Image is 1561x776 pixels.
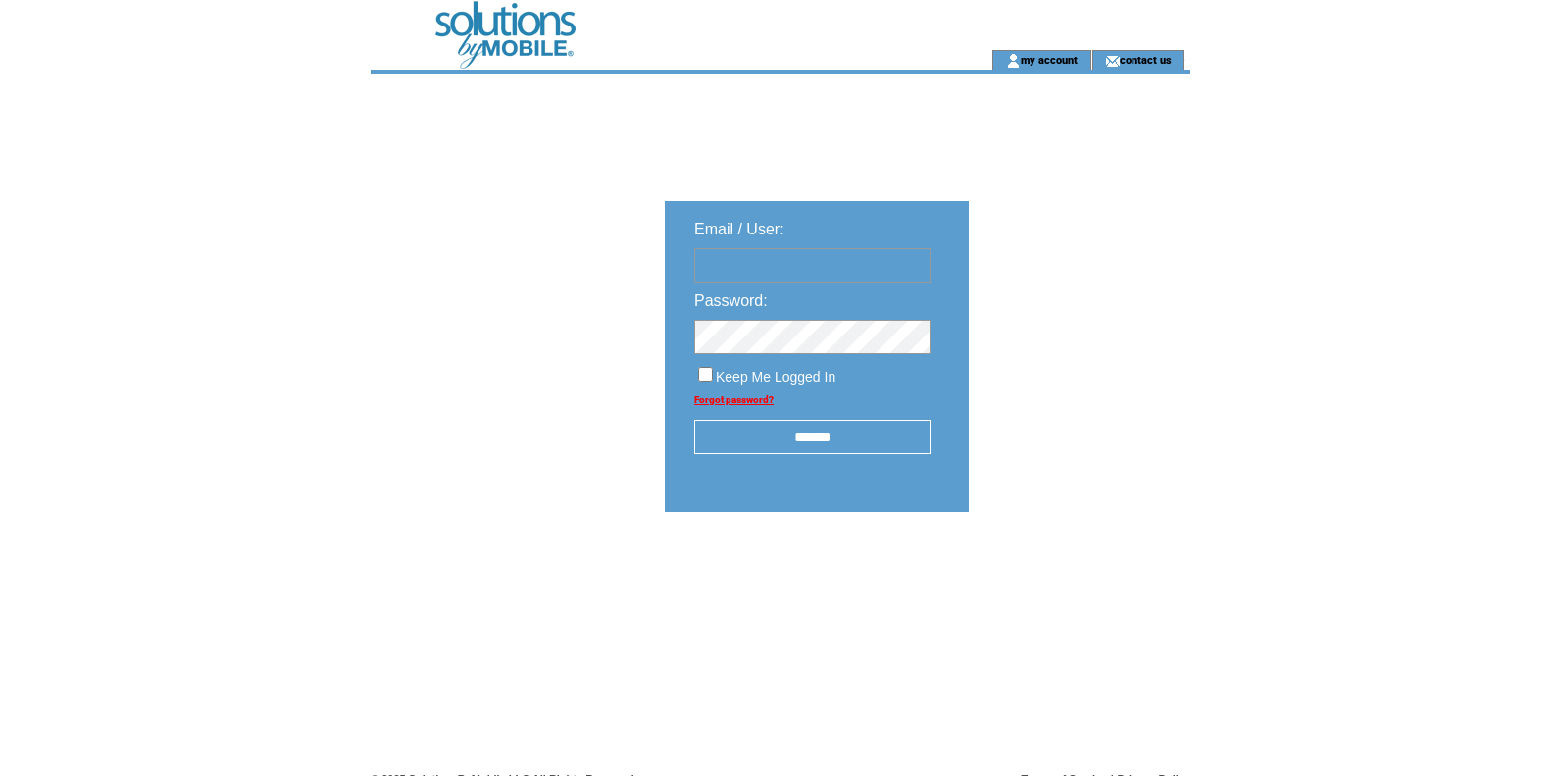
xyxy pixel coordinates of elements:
[1105,53,1120,69] img: contact_us_icon.gif;jsessionid=7002FAF308BC40A93580401F0C099D78
[1026,561,1124,586] img: transparent.png;jsessionid=7002FAF308BC40A93580401F0C099D78
[694,292,768,309] span: Password:
[694,394,774,405] a: Forgot password?
[1006,53,1021,69] img: account_icon.gif;jsessionid=7002FAF308BC40A93580401F0C099D78
[1021,53,1078,66] a: my account
[694,221,784,237] span: Email / User:
[1120,53,1172,66] a: contact us
[716,369,835,385] span: Keep Me Logged In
